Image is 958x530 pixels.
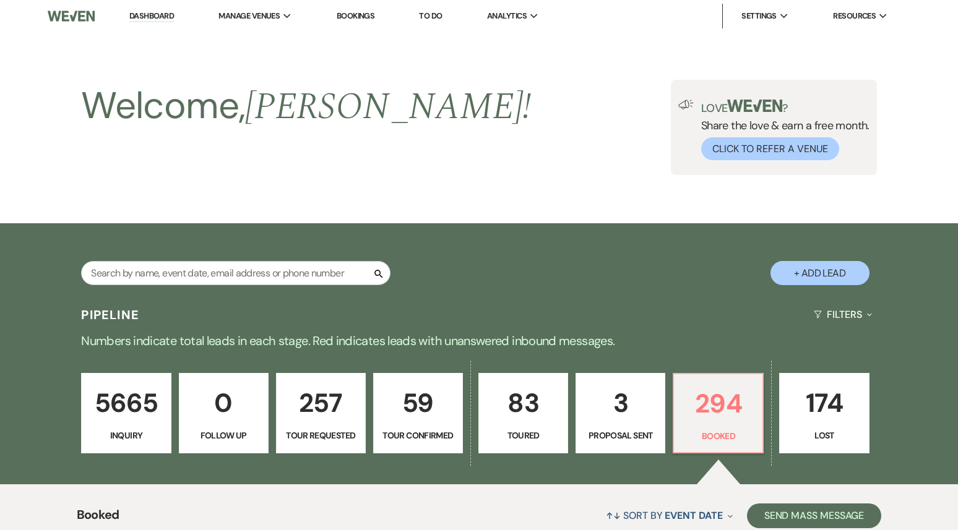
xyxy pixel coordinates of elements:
span: [PERSON_NAME] ! [245,79,531,135]
a: 83Toured [478,373,568,453]
p: Proposal Sent [584,429,657,442]
span: Resources [833,10,876,22]
a: 174Lost [779,373,869,453]
p: Lost [787,429,861,442]
p: 257 [284,382,358,424]
div: Share the love & earn a free month. [694,100,870,160]
a: 59Tour Confirmed [373,373,463,453]
a: 0Follow Up [179,373,269,453]
a: 257Tour Requested [276,373,366,453]
a: 294Booked [673,373,764,453]
p: Numbers indicate total leads in each stage. Red indicates leads with unanswered inbound messages. [33,331,925,351]
a: Bookings [337,11,375,21]
h2: Welcome, [81,80,531,133]
span: ↑↓ [606,509,621,522]
span: Settings [741,10,777,22]
button: Send Mass Message [747,503,882,528]
p: 5665 [89,382,163,424]
p: Tour Confirmed [381,429,455,442]
a: To Do [419,11,442,21]
button: + Add Lead [770,261,870,285]
button: Filters [809,298,876,331]
p: 174 [787,382,861,424]
p: 59 [381,382,455,424]
p: Toured [486,429,560,442]
span: Event Date [665,509,722,522]
p: Tour Requested [284,429,358,442]
a: 3Proposal Sent [576,373,665,453]
a: Dashboard [129,11,174,22]
span: Manage Venues [218,10,280,22]
img: Weven Logo [48,3,94,29]
span: Analytics [487,10,527,22]
img: weven-logo-green.svg [727,100,782,112]
h3: Pipeline [81,306,139,323]
p: Love ? [701,100,870,114]
p: 0 [187,382,261,424]
p: Follow Up [187,429,261,442]
a: 5665Inquiry [81,373,171,453]
p: 83 [486,382,560,424]
p: Booked [681,429,755,443]
img: loud-speaker-illustration.svg [678,100,694,109]
button: Click to Refer a Venue [701,137,839,160]
p: 294 [681,383,755,424]
input: Search by name, event date, email address or phone number [81,261,391,285]
p: 3 [584,382,657,424]
p: Inquiry [89,429,163,442]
